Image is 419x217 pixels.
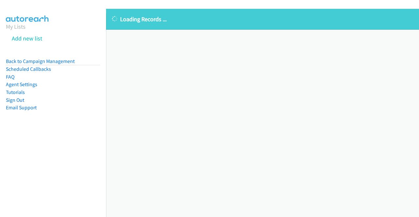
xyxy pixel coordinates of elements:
a: Email Support [6,104,37,111]
a: Agent Settings [6,81,37,87]
a: Scheduled Callbacks [6,66,51,72]
a: My Lists [6,23,26,30]
a: Add new list [12,35,42,42]
a: FAQ [6,74,14,80]
a: Tutorials [6,89,25,95]
a: Back to Campaign Management [6,58,75,64]
a: Sign Out [6,97,24,103]
p: Loading Records ... [112,15,413,23]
